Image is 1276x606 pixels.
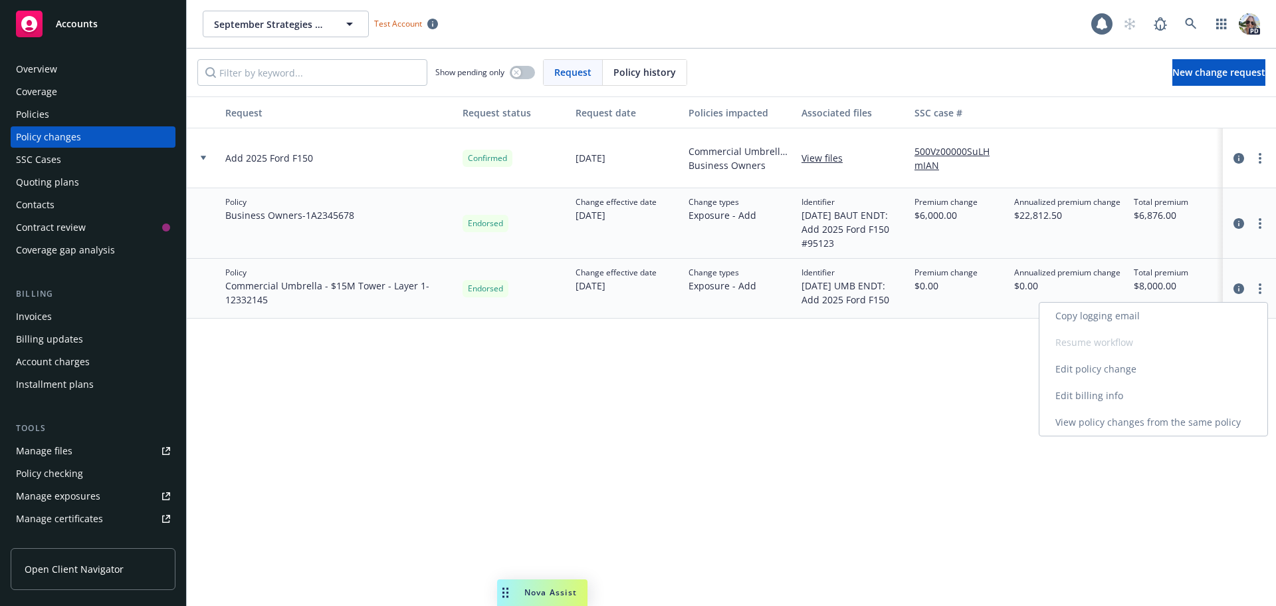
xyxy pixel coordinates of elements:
[1178,11,1204,37] a: Search
[16,59,57,80] div: Overview
[576,267,657,279] span: Change effective date
[689,267,756,279] span: Change types
[11,59,175,80] a: Overview
[554,65,591,79] span: Request
[576,196,657,208] span: Change effective date
[613,65,676,79] span: Policy history
[1231,150,1247,166] a: circleInformation
[16,531,83,552] div: Manage claims
[1014,208,1120,222] span: $22,812.50
[16,374,94,395] div: Installment plans
[468,283,503,295] span: Endorsed
[225,151,313,165] span: Add 2025 Ford F150
[11,126,175,148] a: Policy changes
[497,579,587,606] button: Nova Assist
[1014,279,1120,293] span: $0.00
[25,562,124,576] span: Open Client Navigator
[11,81,175,102] a: Coverage
[11,217,175,238] a: Contract review
[225,196,354,208] span: Policy
[11,440,175,462] a: Manage files
[576,106,678,120] div: Request date
[689,208,756,222] span: Exposure - Add
[225,267,452,279] span: Policy
[16,329,83,350] div: Billing updates
[914,144,1004,172] a: 500Vz00000SuLHmIAN
[11,351,175,373] a: Account charges
[11,531,175,552] a: Manage claims
[1134,196,1188,208] span: Total premium
[16,81,57,102] div: Coverage
[56,19,98,29] span: Accounts
[11,306,175,327] a: Invoices
[801,267,904,279] span: Identifier
[689,158,791,172] span: Business Owners
[11,422,175,435] div: Tools
[1231,281,1247,297] a: circleInformation
[203,11,369,37] button: September Strategies Group, LLC
[225,279,452,307] span: Commercial Umbrella - $15M Tower - Layer 1 - 12332145
[16,104,49,125] div: Policies
[1134,208,1188,222] span: $6,876.00
[1039,303,1267,329] a: Copy logging email
[187,259,220,319] div: Toggle Row Expanded
[801,151,853,165] a: View files
[909,96,1009,128] button: SSC case #
[796,96,909,128] button: Associated files
[576,151,605,165] span: [DATE]
[225,208,354,222] span: Business Owners - 1A2345678
[1147,11,1174,37] a: Report a Bug
[1231,216,1247,231] a: circleInformation
[1014,267,1120,279] span: Annualized premium change
[11,508,175,530] a: Manage certificates
[689,106,791,120] div: Policies impacted
[914,208,978,222] span: $6,000.00
[1116,11,1143,37] a: Start snowing
[1252,281,1268,297] a: more
[225,106,452,120] div: Request
[197,59,427,86] input: Filter by keyword...
[16,217,86,238] div: Contract review
[11,287,175,301] div: Billing
[1172,66,1265,78] span: New change request
[497,579,514,606] div: Drag to move
[1134,267,1188,279] span: Total premium
[457,96,570,128] button: Request status
[11,5,175,43] a: Accounts
[11,329,175,350] a: Billing updates
[187,128,220,188] div: Toggle Row Expanded
[11,463,175,484] a: Policy checking
[914,106,1004,120] div: SSC case #
[1014,196,1120,208] span: Annualized premium change
[220,96,457,128] button: Request
[11,104,175,125] a: Policies
[1039,409,1267,436] a: View policy changes from the same policy
[468,152,507,164] span: Confirmed
[914,267,978,279] span: Premium change
[16,351,90,373] div: Account charges
[187,188,220,259] div: Toggle Row Expanded
[1208,11,1235,37] a: Switch app
[570,96,683,128] button: Request date
[11,486,175,507] a: Manage exposures
[435,67,504,78] span: Show pending only
[576,279,657,293] span: [DATE]
[576,208,657,222] span: [DATE]
[683,96,796,128] button: Policies impacted
[16,440,72,462] div: Manage files
[801,196,904,208] span: Identifier
[689,196,756,208] span: Change types
[1039,356,1267,382] a: Edit policy change
[16,463,83,484] div: Policy checking
[914,279,978,293] span: $0.00
[1134,279,1188,293] span: $8,000.00
[11,374,175,395] a: Installment plans
[689,279,756,293] span: Exposure - Add
[11,194,175,216] a: Contacts
[11,239,175,261] a: Coverage gap analysis
[468,218,503,229] span: Endorsed
[16,486,100,507] div: Manage exposures
[1239,13,1260,35] img: photo
[16,508,103,530] div: Manage certificates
